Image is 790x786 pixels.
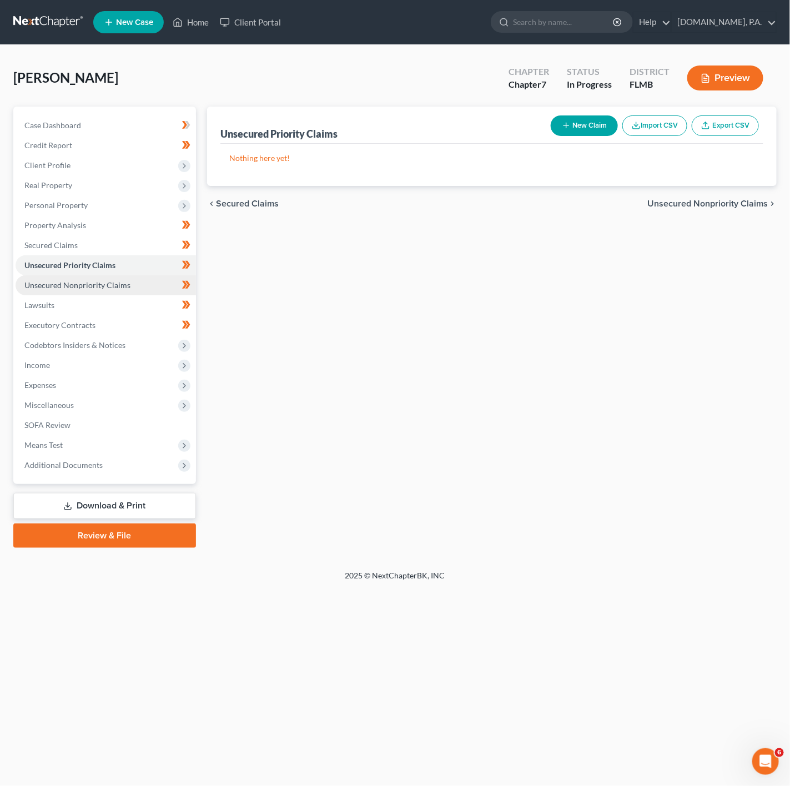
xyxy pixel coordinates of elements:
[13,493,196,519] a: Download & Print
[16,135,196,155] a: Credit Report
[16,255,196,275] a: Unsecured Priority Claims
[24,260,115,270] span: Unsecured Priority Claims
[768,199,777,208] i: chevron_right
[167,12,214,32] a: Home
[509,65,549,78] div: Chapter
[13,69,118,85] span: [PERSON_NAME]
[567,65,612,78] div: Status
[24,400,74,410] span: Miscellaneous
[24,360,50,370] span: Income
[16,215,196,235] a: Property Analysis
[16,415,196,435] a: SOFA Review
[24,380,56,390] span: Expenses
[672,12,776,32] a: [DOMAIN_NAME], P.A.
[24,180,72,190] span: Real Property
[647,199,768,208] span: Unsecured Nonpriority Claims
[541,79,546,89] span: 7
[24,460,103,470] span: Additional Documents
[24,320,95,330] span: Executory Contracts
[116,18,153,27] span: New Case
[24,200,88,210] span: Personal Property
[775,748,784,757] span: 6
[752,748,779,775] iframe: Intercom live chat
[24,220,86,230] span: Property Analysis
[24,300,54,310] span: Lawsuits
[630,78,670,91] div: FLMB
[16,235,196,255] a: Secured Claims
[633,12,671,32] a: Help
[216,199,279,208] span: Secured Claims
[79,570,712,590] div: 2025 © NextChapterBK, INC
[24,120,81,130] span: Case Dashboard
[692,115,759,136] a: Export CSV
[567,78,612,91] div: In Progress
[229,153,754,164] p: Nothing here yet!
[207,199,279,208] button: chevron_left Secured Claims
[24,420,71,430] span: SOFA Review
[16,115,196,135] a: Case Dashboard
[24,160,71,170] span: Client Profile
[24,340,125,350] span: Codebtors Insiders & Notices
[24,440,63,450] span: Means Test
[214,12,286,32] a: Client Portal
[220,127,338,140] div: Unsecured Priority Claims
[509,78,549,91] div: Chapter
[551,115,618,136] button: New Claim
[647,199,777,208] button: Unsecured Nonpriority Claims chevron_right
[16,295,196,315] a: Lawsuits
[24,280,130,290] span: Unsecured Nonpriority Claims
[16,275,196,295] a: Unsecured Nonpriority Claims
[687,65,763,90] button: Preview
[207,199,216,208] i: chevron_left
[24,240,78,250] span: Secured Claims
[16,315,196,335] a: Executory Contracts
[630,65,670,78] div: District
[13,523,196,548] a: Review & File
[513,12,615,32] input: Search by name...
[622,115,687,136] button: Import CSV
[24,140,72,150] span: Credit Report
